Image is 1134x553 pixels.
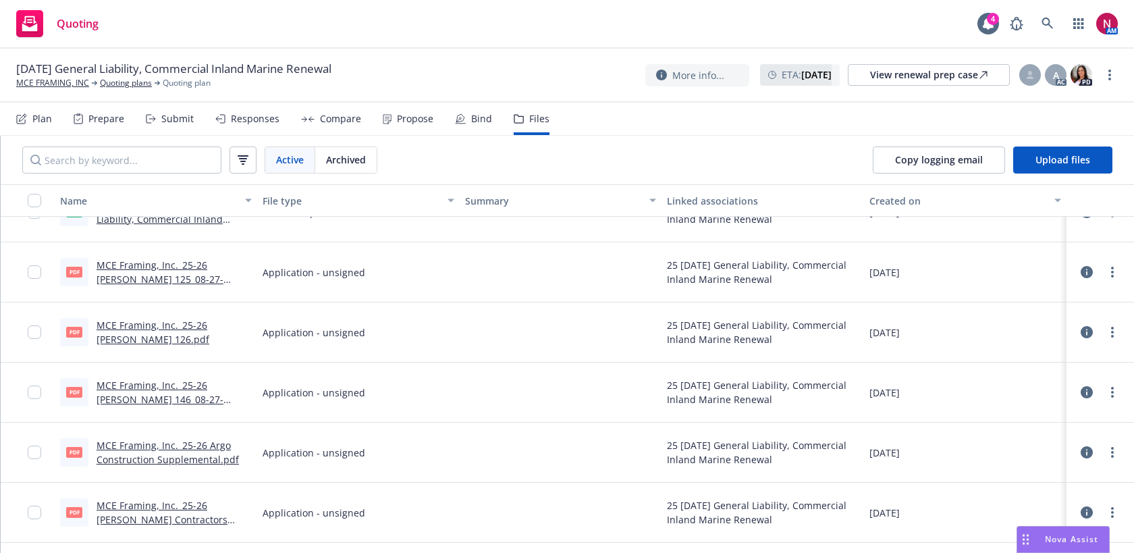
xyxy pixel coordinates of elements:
a: View renewal prep case [848,64,1010,86]
a: MCE Framing, Inc._25-26 [PERSON_NAME] 125_08-27-2025.pdf [97,259,223,300]
span: Application - unsigned [263,386,365,400]
a: MCE Framing, Inc._25-26 [PERSON_NAME] 126.pdf [97,319,209,346]
span: [DATE] [869,446,900,460]
div: Files [529,113,549,124]
button: Copy logging email [873,147,1005,174]
span: A [1053,68,1059,82]
a: more [1104,444,1120,460]
input: Toggle Row Selected [28,265,41,279]
div: Propose [397,113,433,124]
div: Plan [32,113,52,124]
span: Application - unsigned [263,325,365,340]
a: Report a Bug [1003,10,1030,37]
input: Toggle Row Selected [28,325,41,339]
div: 25 [DATE] General Liability, Commercial Inland Marine Renewal [667,498,859,527]
a: more [1104,504,1120,521]
div: Prepare [88,113,124,124]
span: pdf [66,267,82,277]
a: more [1104,264,1120,280]
span: Quoting plan [163,77,211,89]
span: [DATE] [869,325,900,340]
div: 4 [987,13,999,25]
span: ETA : [782,68,832,82]
span: pdf [66,447,82,457]
img: photo [1096,13,1118,34]
a: more [1104,324,1120,340]
button: Created on [864,184,1066,217]
span: Application - unsigned [263,446,365,460]
span: [DATE] General Liability, Commercial Inland Marine Renewal [16,61,331,77]
div: File type [263,194,439,208]
span: Archived [326,153,366,167]
div: Linked associations [667,194,859,208]
div: View renewal prep case [870,65,988,85]
div: 25 [DATE] General Liability, Commercial Inland Marine Renewal [667,318,859,346]
button: Upload files [1013,147,1112,174]
input: Search by keyword... [22,147,221,174]
span: pdf [66,327,82,337]
div: Responses [231,113,279,124]
a: MCE FRAMING, INC [16,77,89,89]
div: Drag to move [1017,527,1034,552]
a: MCE Framing, Inc._25-26 [PERSON_NAME] Contractors Questionnaire.pdf [97,499,227,540]
button: Name [55,184,257,217]
a: Search [1034,10,1061,37]
span: [DATE] [869,506,900,520]
strong: [DATE] [801,68,832,81]
button: Linked associations [661,184,864,217]
input: Toggle Row Selected [28,506,41,519]
a: Quoting [11,5,104,43]
a: MCE Framing, Inc._25-26 [PERSON_NAME] 146_08-27-2025.pdf [97,379,223,420]
span: Application - unsigned [263,506,365,520]
div: Bind [471,113,492,124]
span: Upload files [1035,153,1090,166]
div: Submit [161,113,194,124]
a: more [1104,384,1120,400]
div: 25 [DATE] General Liability, Commercial Inland Marine Renewal [667,378,859,406]
div: Created on [869,194,1046,208]
span: Nova Assist [1045,533,1098,545]
div: Summary [465,194,642,208]
input: Toggle Row Selected [28,446,41,459]
button: File type [257,184,460,217]
input: Select all [28,194,41,207]
button: Nova Assist [1017,526,1110,553]
span: pdf [66,387,82,397]
span: Quoting [57,18,99,29]
div: Name [60,194,237,208]
a: MCE Framing, Inc._25-26 Argo Construction Supplemental.pdf [97,439,239,466]
button: Summary [460,184,662,217]
span: More info... [672,68,724,82]
div: 25 [DATE] General Liability, Commercial Inland Marine Renewal [667,438,859,467]
a: Switch app [1065,10,1092,37]
span: pdf [66,507,82,517]
span: [DATE] [869,265,900,280]
div: 25 [DATE] General Liability, Commercial Inland Marine Renewal [667,258,859,286]
button: More info... [645,64,749,86]
div: Compare [320,113,361,124]
span: [DATE] [869,386,900,400]
span: Copy logging email [895,153,983,166]
span: Application - unsigned [263,265,365,280]
span: Active [276,153,304,167]
a: MCE Framing Inc_[DATE] General Liability, Commercial Inland Marine Renewal Workbook.xlsx [97,199,246,240]
img: photo [1071,64,1092,86]
a: Quoting plans [100,77,152,89]
input: Toggle Row Selected [28,386,41,399]
a: more [1102,67,1118,83]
